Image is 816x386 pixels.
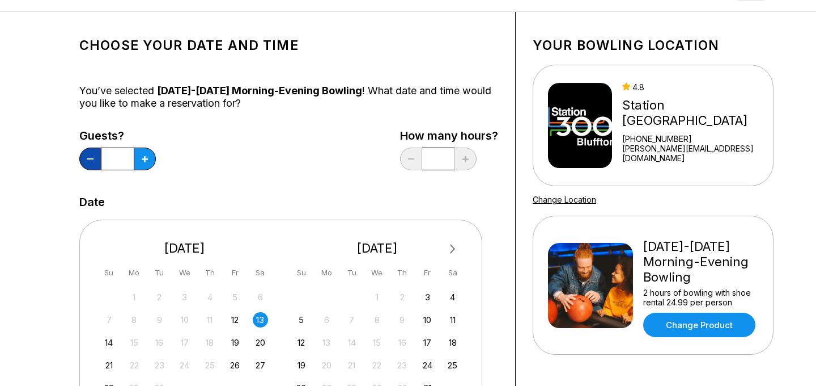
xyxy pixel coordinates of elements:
div: Not available Thursday, October 16th, 2025 [394,335,410,350]
div: 4.8 [622,82,768,92]
div: Not available Sunday, September 7th, 2025 [101,312,117,328]
div: Not available Thursday, September 25th, 2025 [202,358,218,373]
div: Not available Wednesday, September 3rd, 2025 [177,289,192,305]
div: Choose Friday, September 12th, 2025 [227,312,243,328]
div: Choose Sunday, October 5th, 2025 [294,312,309,328]
div: Fr [420,265,435,280]
div: Not available Tuesday, October 7th, 2025 [344,312,359,328]
div: Choose Saturday, October 25th, 2025 [445,358,460,373]
div: Not available Friday, September 5th, 2025 [227,289,243,305]
div: Not available Monday, September 15th, 2025 [126,335,142,350]
div: Choose Sunday, September 14th, 2025 [101,335,117,350]
div: Tu [152,265,167,280]
div: Not available Wednesday, September 24th, 2025 [177,358,192,373]
div: Not available Wednesday, October 1st, 2025 [369,289,385,305]
div: Tu [344,265,359,280]
div: Choose Saturday, September 13th, 2025 [253,312,268,328]
div: Not available Thursday, September 4th, 2025 [202,289,218,305]
div: Choose Friday, October 17th, 2025 [420,335,435,350]
div: Not available Monday, October 6th, 2025 [319,312,334,328]
div: Not available Thursday, October 23rd, 2025 [394,358,410,373]
div: Choose Sunday, October 12th, 2025 [294,335,309,350]
div: Choose Sunday, September 21st, 2025 [101,358,117,373]
div: Not available Monday, October 20th, 2025 [319,358,334,373]
div: Station [GEOGRAPHIC_DATA] [622,98,768,128]
div: Choose Friday, September 26th, 2025 [227,358,243,373]
div: Fr [227,265,243,280]
div: Sa [445,265,460,280]
span: [DATE]-[DATE] Morning-Evening Bowling [157,85,362,96]
a: [PERSON_NAME][EMAIL_ADDRESS][DOMAIN_NAME] [622,144,768,163]
div: Not available Thursday, September 11th, 2025 [202,312,218,328]
div: Not available Saturday, September 6th, 2025 [253,289,268,305]
div: Su [294,265,309,280]
div: Choose Saturday, September 20th, 2025 [253,335,268,350]
h1: Your bowling location [533,37,773,53]
div: Su [101,265,117,280]
div: We [369,265,385,280]
div: Not available Wednesday, September 10th, 2025 [177,312,192,328]
div: Not available Wednesday, September 17th, 2025 [177,335,192,350]
div: Choose Friday, September 19th, 2025 [227,335,243,350]
button: Next Month [444,240,462,258]
div: Th [202,265,218,280]
div: Choose Sunday, October 19th, 2025 [294,358,309,373]
div: Choose Saturday, October 18th, 2025 [445,335,460,350]
a: Change Location [533,195,596,204]
div: 2 hours of bowling with shoe rental 24.99 per person [643,288,758,307]
div: Not available Monday, September 8th, 2025 [126,312,142,328]
div: Not available Monday, October 13th, 2025 [319,335,334,350]
div: Not available Wednesday, October 15th, 2025 [369,335,385,350]
div: Choose Friday, October 24th, 2025 [420,358,435,373]
div: Not available Wednesday, October 22nd, 2025 [369,358,385,373]
label: Guests? [79,129,156,142]
div: [DATE]-[DATE] Morning-Evening Bowling [643,239,758,285]
div: Not available Thursday, October 9th, 2025 [394,312,410,328]
div: Not available Wednesday, October 8th, 2025 [369,312,385,328]
div: Sa [253,265,268,280]
div: Not available Monday, September 22nd, 2025 [126,358,142,373]
div: Not available Tuesday, October 21st, 2025 [344,358,359,373]
div: Choose Saturday, October 11th, 2025 [445,312,460,328]
label: Date [79,196,105,208]
div: [DATE] [97,241,273,256]
div: We [177,265,192,280]
h1: Choose your Date and time [79,37,498,53]
div: [PHONE_NUMBER] [622,134,768,144]
div: Not available Thursday, September 18th, 2025 [202,335,218,350]
div: Not available Tuesday, September 9th, 2025 [152,312,167,328]
div: Not available Tuesday, September 2nd, 2025 [152,289,167,305]
div: Not available Tuesday, September 23rd, 2025 [152,358,167,373]
label: How many hours? [400,129,498,142]
div: [DATE] [290,241,465,256]
div: Th [394,265,410,280]
img: Friday-Sunday Morning-Evening Bowling [548,243,633,328]
div: Choose Saturday, September 27th, 2025 [253,358,268,373]
div: Not available Monday, September 1st, 2025 [126,289,142,305]
a: Change Product [643,313,755,337]
div: Choose Friday, October 3rd, 2025 [420,289,435,305]
div: Mo [126,265,142,280]
div: You’ve selected ! What date and time would you like to make a reservation for? [79,85,498,110]
div: Mo [319,265,334,280]
div: Not available Tuesday, September 16th, 2025 [152,335,167,350]
div: Choose Saturday, October 4th, 2025 [445,289,460,305]
div: Choose Friday, October 10th, 2025 [420,312,435,328]
div: Not available Tuesday, October 14th, 2025 [344,335,359,350]
img: Station 300 Bluffton [548,83,612,168]
div: Not available Thursday, October 2nd, 2025 [394,289,410,305]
